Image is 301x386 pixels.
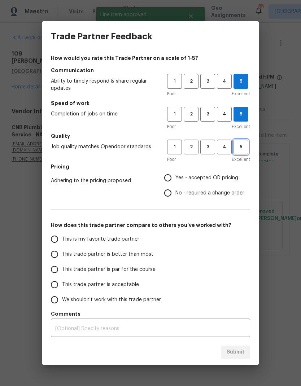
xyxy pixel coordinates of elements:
button: 3 [200,140,215,154]
span: 4 [218,110,231,118]
h5: How does this trade partner compare to others you’ve worked with? [51,221,250,229]
button: 5 [234,74,248,89]
h3: Trade Partner Feedback [51,31,152,41]
h5: Comments [51,310,250,317]
span: 4 [218,143,231,151]
span: Completion of jobs on time [51,110,156,118]
span: 5 [234,143,248,151]
span: 1 [168,77,181,85]
span: 5 [234,77,248,85]
button: 3 [200,107,215,122]
span: Adhering to the pricing proposed [51,177,153,184]
span: This is my favorite trade partner [62,236,139,243]
span: Job quality matches Opendoor standards [51,143,156,150]
span: 2 [184,143,198,151]
span: No - required a change order [175,189,244,197]
div: Pricing [164,170,250,201]
button: 2 [184,107,199,122]
h4: How would you rate this Trade Partner on a scale of 1-5? [51,54,250,62]
h5: Quality [51,132,250,140]
button: 1 [167,140,182,154]
span: 1 [168,110,181,118]
button: 4 [217,140,232,154]
span: This trade partner is better than most [62,251,153,258]
button: 5 [234,107,248,122]
span: This trade partner is par for the course [62,266,156,273]
span: Yes - accepted OD pricing [175,174,238,182]
button: 3 [200,74,215,89]
span: 2 [184,77,198,85]
h5: Pricing [51,163,250,170]
span: This trade partner is acceptable [62,281,139,289]
span: Excellent [232,156,250,163]
button: 4 [217,107,232,122]
button: 5 [234,140,248,154]
span: Poor [167,156,176,163]
button: 2 [184,140,199,154]
span: Excellent [232,90,250,97]
span: Poor [167,123,176,130]
span: We shouldn't work with this trade partner [62,296,161,304]
span: 3 [201,143,214,151]
span: 5 [234,110,248,118]
span: 3 [201,110,214,118]
span: Poor [167,90,176,97]
span: 3 [201,77,214,85]
button: 1 [167,107,182,122]
span: 1 [168,143,181,151]
h5: Communication [51,67,250,74]
h5: Speed of work [51,100,250,107]
button: 4 [217,74,232,89]
span: Ability to timely respond & share regular updates [51,78,156,92]
span: 2 [184,110,198,118]
button: 2 [184,74,199,89]
span: Excellent [232,123,250,130]
div: How does this trade partner compare to others you’ve worked with? [51,232,250,307]
button: 1 [167,74,182,89]
span: 4 [218,77,231,85]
